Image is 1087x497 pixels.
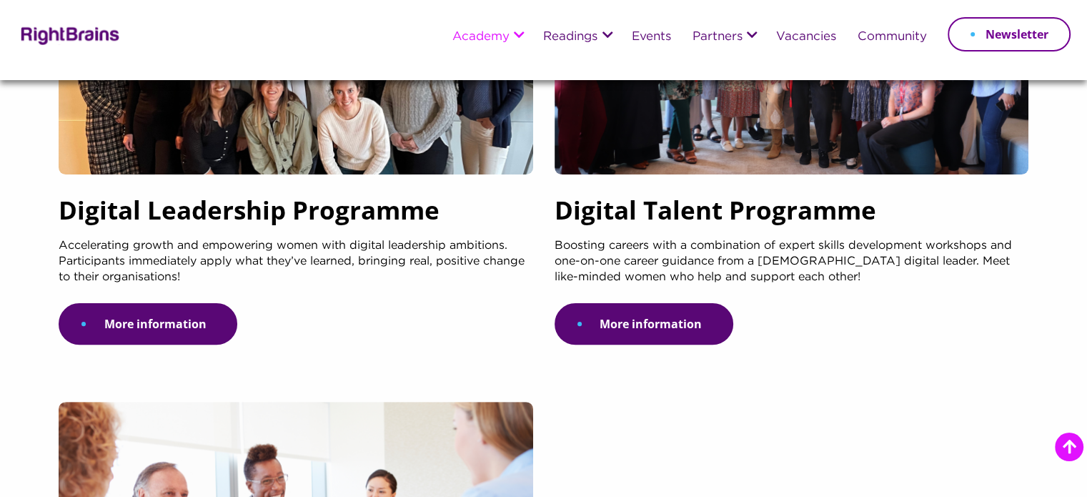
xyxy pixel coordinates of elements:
p: Boosting careers with a combination of expert skills development workshops and one-on-one career ... [555,238,1029,303]
a: Vacancies [775,31,835,44]
img: Rightbrains [16,24,120,45]
a: Partners [692,31,742,44]
a: More information [59,303,237,345]
a: Academy [452,31,510,44]
a: Digital Leadership Programme [59,196,533,238]
a: Readings [543,31,597,44]
a: Community [857,31,926,44]
a: Events [631,31,670,44]
a: More information [555,303,733,345]
a: Digital Talent Programme [555,196,1029,238]
p: Accelerating growth and empowering women with digital leadership ambitions. Participants immediat... [59,238,533,303]
a: Newsletter [948,17,1071,51]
